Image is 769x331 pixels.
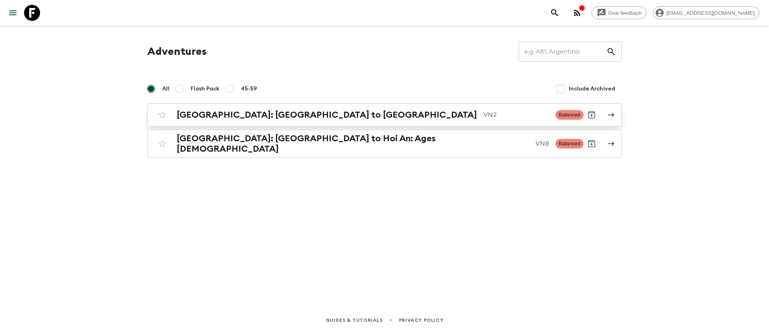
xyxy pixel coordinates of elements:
a: Give feedback [592,6,646,19]
span: Balanced [556,110,584,120]
h2: [GEOGRAPHIC_DATA]: [GEOGRAPHIC_DATA] to [GEOGRAPHIC_DATA] [177,110,477,120]
span: [EMAIL_ADDRESS][DOMAIN_NAME] [662,10,759,16]
span: Balanced [556,139,584,148]
span: Flash Pack [191,85,219,93]
h2: [GEOGRAPHIC_DATA]: [GEOGRAPHIC_DATA] to Hoi An: Ages [DEMOGRAPHIC_DATA] [177,133,529,154]
a: Privacy Policy [399,316,443,325]
h1: Adventures [147,44,207,60]
button: search adventures [547,5,563,21]
div: [EMAIL_ADDRESS][DOMAIN_NAME] [653,6,759,19]
p: VNB [535,139,549,148]
span: Give feedback [604,10,646,16]
input: e.g. AR1, Argentina [519,40,606,63]
span: 45-59 [241,85,257,93]
a: Guides & Tutorials [326,316,383,325]
a: [GEOGRAPHIC_DATA]: [GEOGRAPHIC_DATA] to [GEOGRAPHIC_DATA]VN2BalancedArchive [147,103,622,126]
button: Archive [584,136,600,152]
button: menu [5,5,21,21]
a: [GEOGRAPHIC_DATA]: [GEOGRAPHIC_DATA] to Hoi An: Ages [DEMOGRAPHIC_DATA]VNBBalancedArchive [147,130,622,158]
span: Include Archived [569,85,615,93]
button: Archive [584,107,600,123]
span: All [162,85,169,93]
p: VN2 [483,110,549,120]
